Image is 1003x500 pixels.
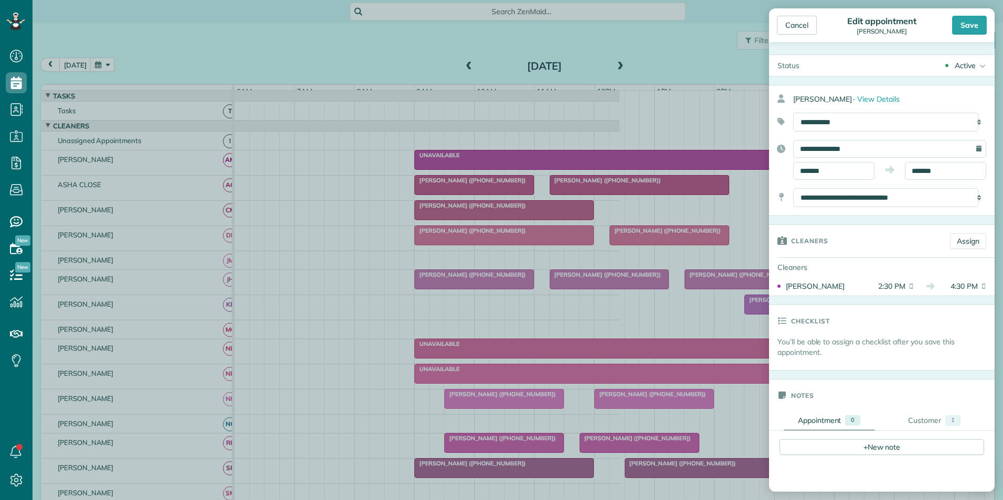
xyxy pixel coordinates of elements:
[791,225,828,256] h3: Cleaners
[780,439,984,455] div: New note
[908,415,941,426] div: Customer
[950,233,986,249] a: Assign
[786,281,867,291] div: [PERSON_NAME]
[793,90,995,108] div: [PERSON_NAME]
[769,55,808,76] div: Status
[844,28,919,35] div: [PERSON_NAME]
[942,281,978,291] span: 4:30 PM
[870,281,905,291] span: 2:30 PM
[15,262,30,273] span: New
[845,415,860,426] div: 0
[769,258,842,277] div: Cleaners
[15,235,30,246] span: New
[945,415,961,426] div: 1
[844,16,919,26] div: Edit appointment
[955,60,976,71] div: Active
[857,94,900,104] span: View Details
[952,16,987,35] div: Save
[853,94,855,104] span: ·
[863,442,868,451] span: +
[777,16,817,35] div: Cancel
[798,415,841,426] div: Appointment
[791,379,814,411] h3: Notes
[777,336,995,357] p: You’ll be able to assign a checklist after you save this appointment.
[791,305,830,336] h3: Checklist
